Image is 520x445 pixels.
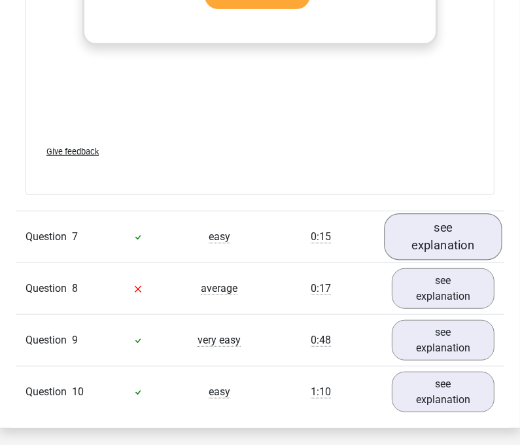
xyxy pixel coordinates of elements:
span: 0:15 [311,230,331,243]
span: Question [26,384,72,400]
span: 10 [72,385,84,398]
span: 9 [72,334,78,346]
a: see explanation [384,213,502,260]
span: Question [26,281,72,296]
span: 0:48 [311,334,331,347]
a: see explanation [392,268,494,309]
a: see explanation [392,320,494,361]
span: 8 [72,282,78,294]
span: Give feedback [46,147,99,156]
span: very easy [198,334,241,347]
span: easy [209,230,230,243]
span: average [201,282,237,295]
span: 0:17 [311,282,331,295]
span: Question [26,332,72,348]
span: easy [209,385,230,399]
span: Question [26,229,72,245]
span: 7 [72,230,78,243]
span: 1:10 [311,385,331,399]
a: see explanation [392,372,494,412]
